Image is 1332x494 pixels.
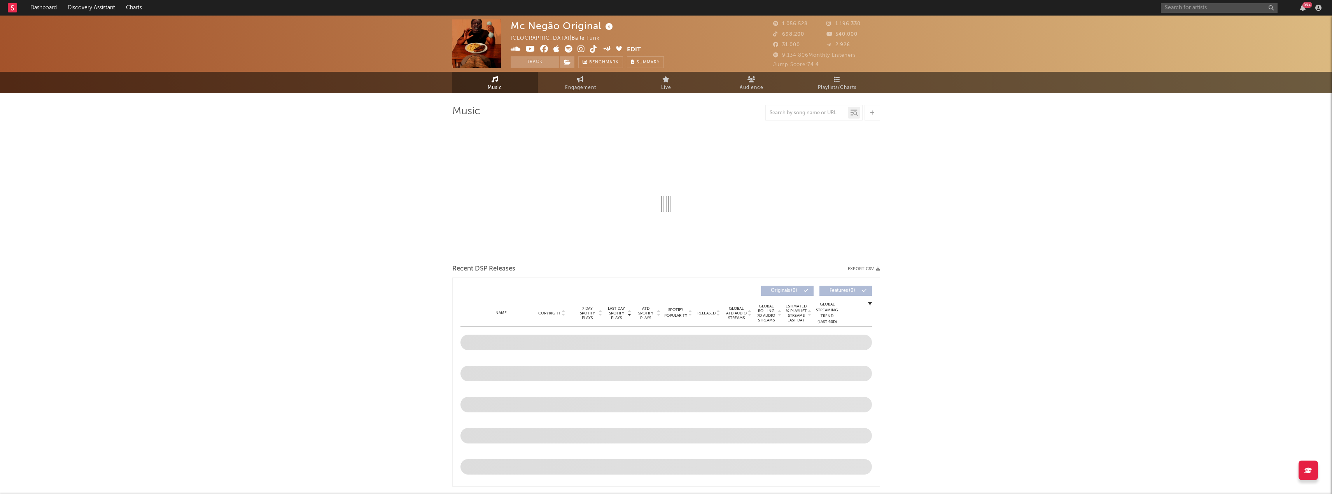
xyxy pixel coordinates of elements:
a: Music [452,72,538,93]
span: 1.056.528 [773,21,808,26]
div: Mc Negão Original [511,19,615,32]
span: Copyright [538,311,561,316]
span: Released [697,311,716,316]
a: Live [623,72,709,93]
span: Summary [637,60,660,65]
span: Benchmark [589,58,619,67]
button: Export CSV [848,267,880,271]
div: Name [476,310,527,316]
span: 1.196.330 [826,21,861,26]
span: Engagement [565,83,596,93]
button: Track [511,56,559,68]
span: Recent DSP Releases [452,264,515,274]
span: 540.000 [826,32,858,37]
div: Global Streaming Trend (Last 60D) [816,302,839,325]
a: Audience [709,72,795,93]
div: [GEOGRAPHIC_DATA] | Baile Funk [511,34,609,43]
span: 2.926 [826,42,850,47]
span: Playlists/Charts [818,83,856,93]
span: Music [488,83,502,93]
span: Features ( 0 ) [824,288,860,293]
button: 99+ [1300,5,1306,11]
a: Engagement [538,72,623,93]
span: Global ATD Audio Streams [726,306,747,320]
button: Summary [627,56,664,68]
span: Global Rolling 7D Audio Streams [756,304,777,323]
button: Originals(0) [761,286,814,296]
span: Audience [740,83,763,93]
span: 31.000 [773,42,800,47]
button: Edit [627,45,641,55]
span: Estimated % Playlist Streams Last Day [786,304,807,323]
span: Last Day Spotify Plays [606,306,627,320]
span: Live [661,83,671,93]
input: Search by song name or URL [766,110,848,116]
input: Search for artists [1161,3,1278,13]
span: 9.134.806 Monthly Listeners [773,53,856,58]
button: Features(0) [819,286,872,296]
span: ATD Spotify Plays [635,306,656,320]
a: Playlists/Charts [795,72,880,93]
a: Benchmark [578,56,623,68]
span: 7 Day Spotify Plays [577,306,598,320]
span: Spotify Popularity [664,307,687,319]
div: 99 + [1302,2,1312,8]
span: Originals ( 0 ) [766,288,802,293]
span: 698.200 [773,32,804,37]
span: Jump Score: 74.4 [773,62,819,67]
